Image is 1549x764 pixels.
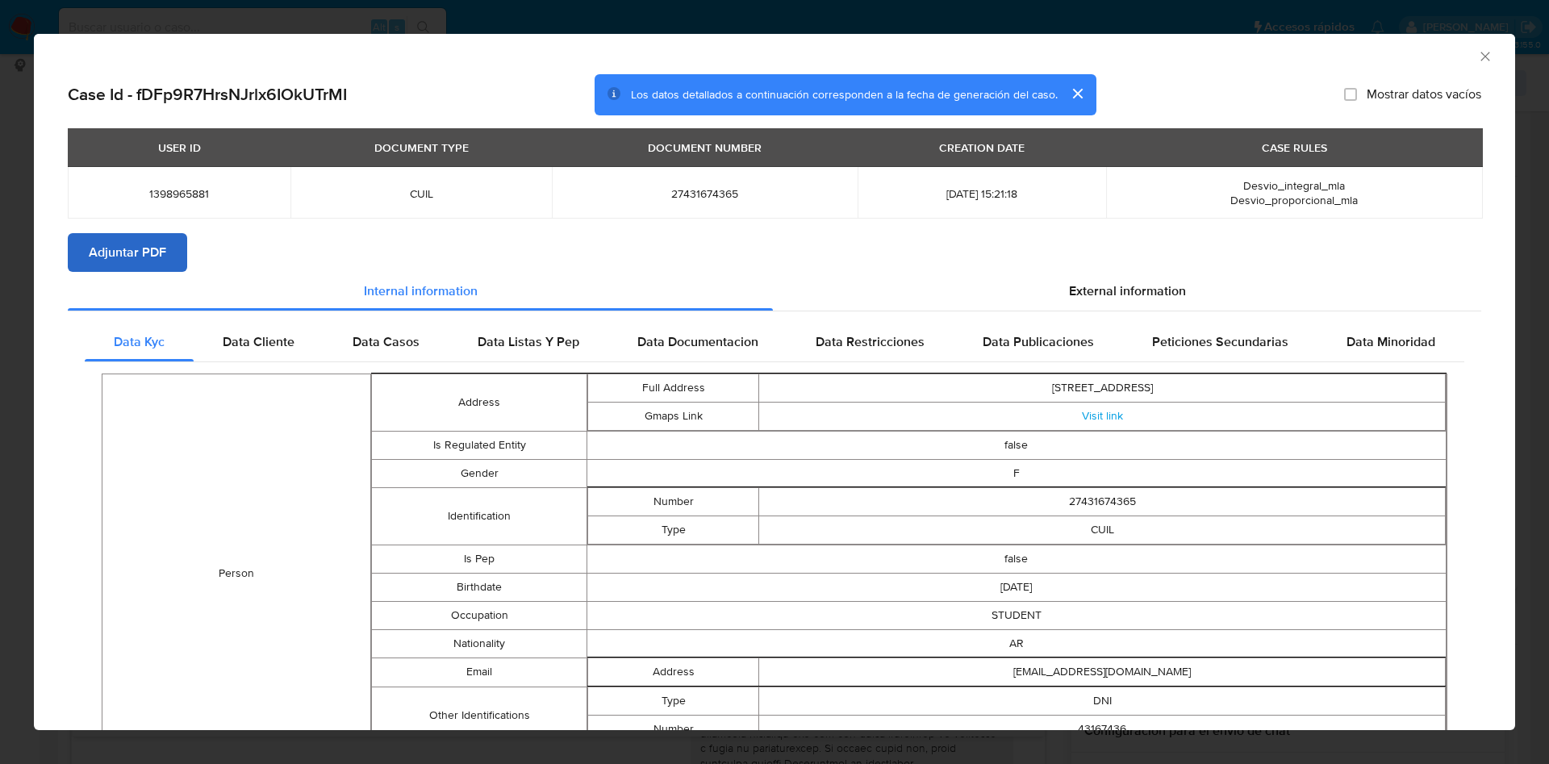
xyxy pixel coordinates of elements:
button: Adjuntar PDF [68,233,187,272]
span: Peticiones Secundarias [1152,332,1288,351]
td: Is Regulated Entity [372,431,587,459]
td: 27431674365 [759,487,1446,516]
td: Other Identifications [372,687,587,744]
td: Nationality [372,629,587,658]
td: Address [587,658,759,686]
span: [DATE] 15:21:18 [877,186,1087,201]
td: Type [587,687,759,715]
span: 1398965881 [87,186,271,201]
span: Data Casos [353,332,420,351]
span: Mostrar datos vacíos [1367,86,1481,102]
td: Number [587,487,759,516]
td: Birthdate [372,573,587,601]
td: [DATE] [587,573,1446,601]
td: Number [587,715,759,743]
td: [EMAIL_ADDRESS][DOMAIN_NAME] [759,658,1446,686]
td: Full Address [587,374,759,402]
td: Type [587,516,759,544]
div: CREATION DATE [929,134,1034,161]
div: closure-recommendation-modal [34,34,1515,730]
td: 43167436 [759,715,1446,743]
td: DNI [759,687,1446,715]
div: Detailed info [68,272,1481,311]
span: Data Kyc [114,332,165,351]
span: Internal information [364,282,478,300]
span: Data Listas Y Pep [478,332,579,351]
button: cerrar [1058,74,1096,113]
span: Data Cliente [223,332,294,351]
h2: Case Id - fDFp9R7HrsNJrlx6IOkUTrMI [68,84,347,105]
td: Identification [372,487,587,545]
div: DOCUMENT TYPE [365,134,478,161]
td: Gender [372,459,587,487]
span: Data Restricciones [816,332,925,351]
span: External information [1069,282,1186,300]
td: false [587,545,1446,573]
span: Data Publicaciones [983,332,1094,351]
td: STUDENT [587,601,1446,629]
span: Data Minoridad [1347,332,1435,351]
span: Desvio_integral_mla [1243,177,1345,194]
div: DOCUMENT NUMBER [638,134,771,161]
span: Adjuntar PDF [89,235,166,270]
span: Data Documentacion [637,332,758,351]
td: [STREET_ADDRESS] [759,374,1446,402]
td: CUIL [759,516,1446,544]
td: Address [372,374,587,431]
div: CASE RULES [1252,134,1337,161]
td: Email [372,658,587,687]
span: CUIL [310,186,532,201]
td: Occupation [372,601,587,629]
span: Desvio_proporcional_mla [1230,192,1358,208]
td: AR [587,629,1446,658]
td: Is Pep [372,545,587,573]
button: Cerrar ventana [1477,48,1492,63]
span: Los datos detallados a continuación corresponden a la fecha de generación del caso. [631,86,1058,102]
div: USER ID [148,134,211,161]
input: Mostrar datos vacíos [1344,88,1357,101]
td: F [587,459,1446,487]
a: Visit link [1082,407,1123,424]
td: false [587,431,1446,459]
td: Gmaps Link [587,402,759,430]
span: 27431674365 [571,186,837,201]
div: Detailed internal info [85,323,1464,361]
